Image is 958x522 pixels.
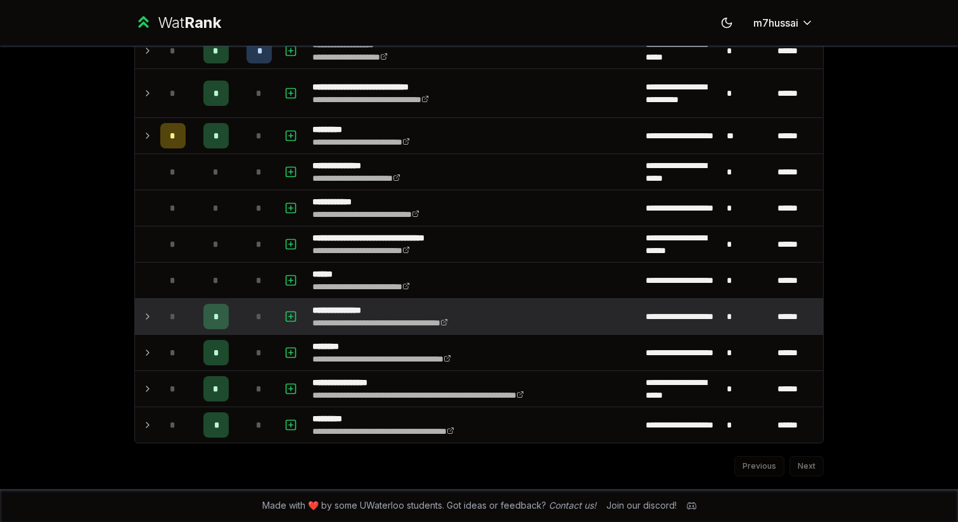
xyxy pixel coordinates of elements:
span: Rank [184,13,221,32]
a: WatRank [134,13,221,33]
span: Made with ❤️ by some UWaterloo students. Got ideas or feedback? [262,499,596,512]
div: Wat [158,13,221,33]
a: Contact us! [549,500,596,511]
div: Join our discord! [606,499,677,512]
span: m7hussai [753,15,798,30]
button: m7hussai [743,11,824,34]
